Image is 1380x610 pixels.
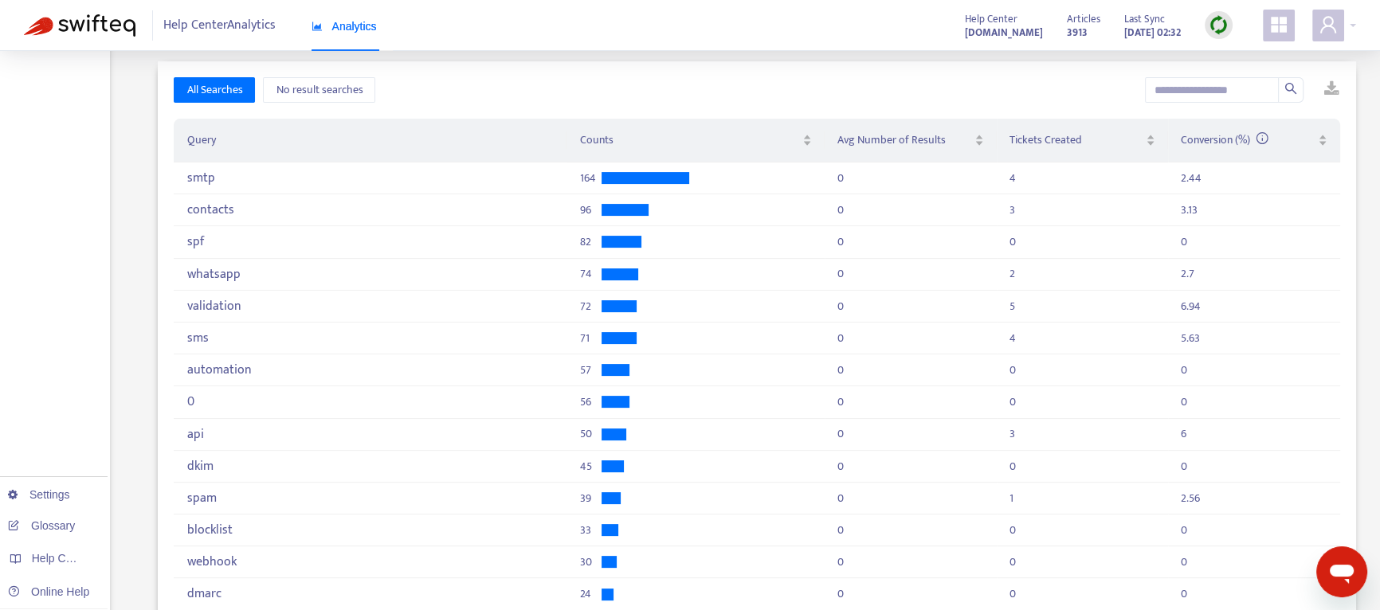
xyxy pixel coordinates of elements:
[837,498,844,499] div: 0
[567,119,825,162] th: Counts
[186,459,529,474] div: dkim
[32,552,97,565] span: Help Centers
[163,10,276,41] span: Help Center Analytics
[186,491,529,506] div: spam
[1010,433,1015,434] div: 3
[186,267,529,282] div: whatsapp
[837,131,971,149] span: Avg Number of Results
[837,273,844,274] div: 0
[1010,530,1016,530] div: 0
[1316,546,1367,597] iframe: Button to launch messaging window, conversation in progress
[825,119,997,162] th: Avg Number of Results
[837,306,844,307] div: 0
[837,466,844,467] div: 0
[1181,466,1187,467] div: 0
[1181,401,1187,402] div: 0
[965,10,1017,28] span: Help Center
[1010,273,1015,274] div: 2
[8,488,70,501] a: Settings
[186,202,529,217] div: contacts
[276,81,363,99] span: No result searches
[1269,15,1288,34] span: appstore
[1010,306,1015,307] div: 5
[837,241,844,242] div: 0
[1181,306,1201,307] div: 6.94
[1124,10,1165,28] span: Last Sync
[1124,24,1181,41] strong: [DATE] 02:32
[837,593,844,594] div: 0
[1010,593,1016,594] div: 0
[1181,530,1187,530] div: 0
[1010,401,1016,402] div: 0
[965,24,1043,41] strong: [DOMAIN_NAME]
[837,401,844,402] div: 0
[1010,241,1016,242] div: 0
[1010,466,1016,467] div: 0
[579,593,595,594] span: 24
[579,466,595,467] span: 45
[186,81,242,99] span: All Searches
[965,23,1043,41] a: [DOMAIN_NAME]
[174,77,255,103] button: All Searches
[186,554,529,569] div: webhook
[8,519,75,532] a: Glossary
[579,241,595,242] span: 82
[186,362,529,377] div: automation
[1209,15,1229,35] img: sync.dc5367851b00ba804db3.png
[186,427,529,442] div: api
[837,530,844,530] div: 0
[837,338,844,338] div: 0
[1010,131,1143,149] span: Tickets Created
[263,77,375,103] button: No result searches
[579,498,595,499] span: 39
[8,585,89,598] a: Online Help
[997,119,1169,162] th: Tickets Created
[1181,241,1187,242] div: 0
[186,394,529,409] div: 0
[1319,15,1338,34] span: user
[579,306,595,307] span: 72
[312,20,377,33] span: Analytics
[1067,10,1100,28] span: Articles
[186,234,529,249] div: spf
[837,433,844,434] div: 0
[186,299,529,314] div: validation
[186,586,529,601] div: dmarc
[579,401,595,402] span: 56
[1067,24,1088,41] strong: 3913
[186,330,529,346] div: sms
[1010,498,1013,499] div: 1
[579,131,799,149] span: Counts
[579,338,595,338] span: 71
[24,14,135,37] img: Swifteq
[579,530,595,530] span: 33
[312,21,323,32] span: area-chart
[1181,498,1200,499] div: 2.56
[1181,131,1268,149] span: Conversion (%)
[1010,338,1016,338] div: 4
[579,273,595,274] span: 74
[1181,338,1200,338] div: 5.63
[1181,593,1187,594] div: 0
[1284,82,1297,95] span: search
[186,522,529,538] div: blocklist
[1181,433,1186,434] div: 6
[174,119,567,162] th: Query
[579,433,595,434] span: 50
[1181,273,1194,274] div: 2.7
